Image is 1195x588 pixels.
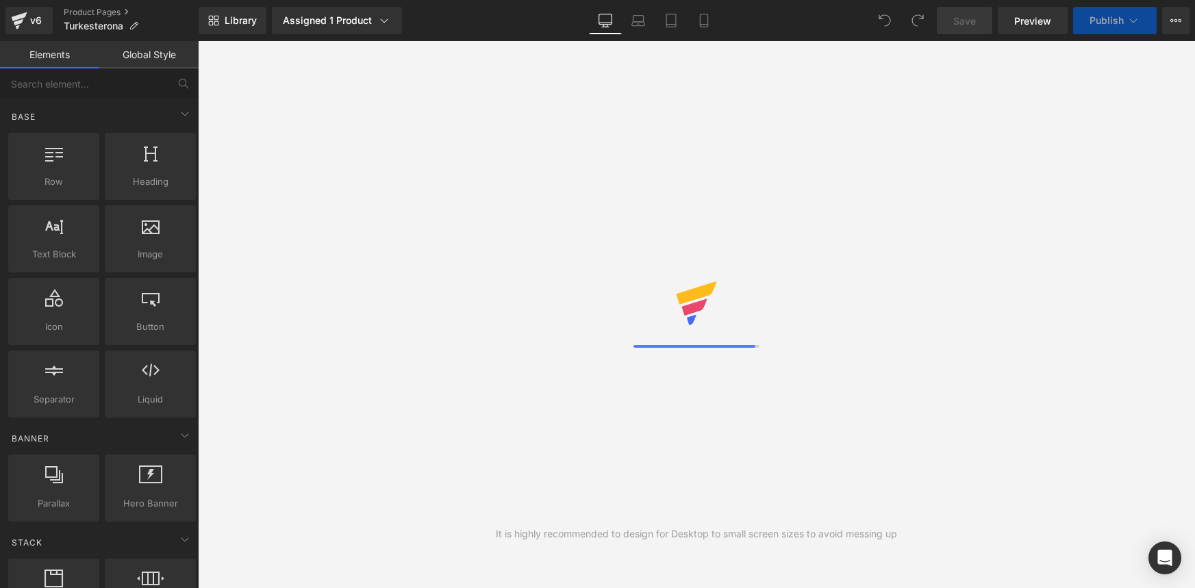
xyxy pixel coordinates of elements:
span: Icon [12,320,95,334]
span: Preview [1014,14,1051,28]
a: New Library [199,7,266,34]
span: Base [10,110,37,123]
a: Product Pages [64,7,199,18]
span: Stack [10,536,44,549]
span: Text Block [12,247,95,261]
span: Liquid [109,392,192,407]
a: Global Style [99,41,199,68]
button: Redo [904,7,931,34]
span: Image [109,247,192,261]
button: More [1162,7,1190,34]
a: Laptop [622,7,655,34]
span: Row [12,175,95,189]
span: Banner [10,432,51,445]
span: Parallax [12,496,95,511]
span: Button [109,320,192,334]
span: Save [953,14,976,28]
span: Separator [12,392,95,407]
span: Heading [109,175,192,189]
a: Desktop [589,7,622,34]
div: Assigned 1 Product [283,14,391,27]
div: Open Intercom Messenger [1148,541,1181,574]
button: Publish [1073,7,1157,34]
div: v6 [27,12,45,29]
a: Preview [998,7,1068,34]
span: Turkesterona [64,21,123,31]
a: Tablet [655,7,688,34]
span: Library [225,14,257,27]
span: Hero Banner [109,496,192,511]
a: Mobile [688,7,720,34]
button: Undo [871,7,898,34]
a: v6 [5,7,53,34]
span: Publish [1090,15,1124,26]
div: It is highly recommended to design for Desktop to small screen sizes to avoid messing up [496,526,897,541]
